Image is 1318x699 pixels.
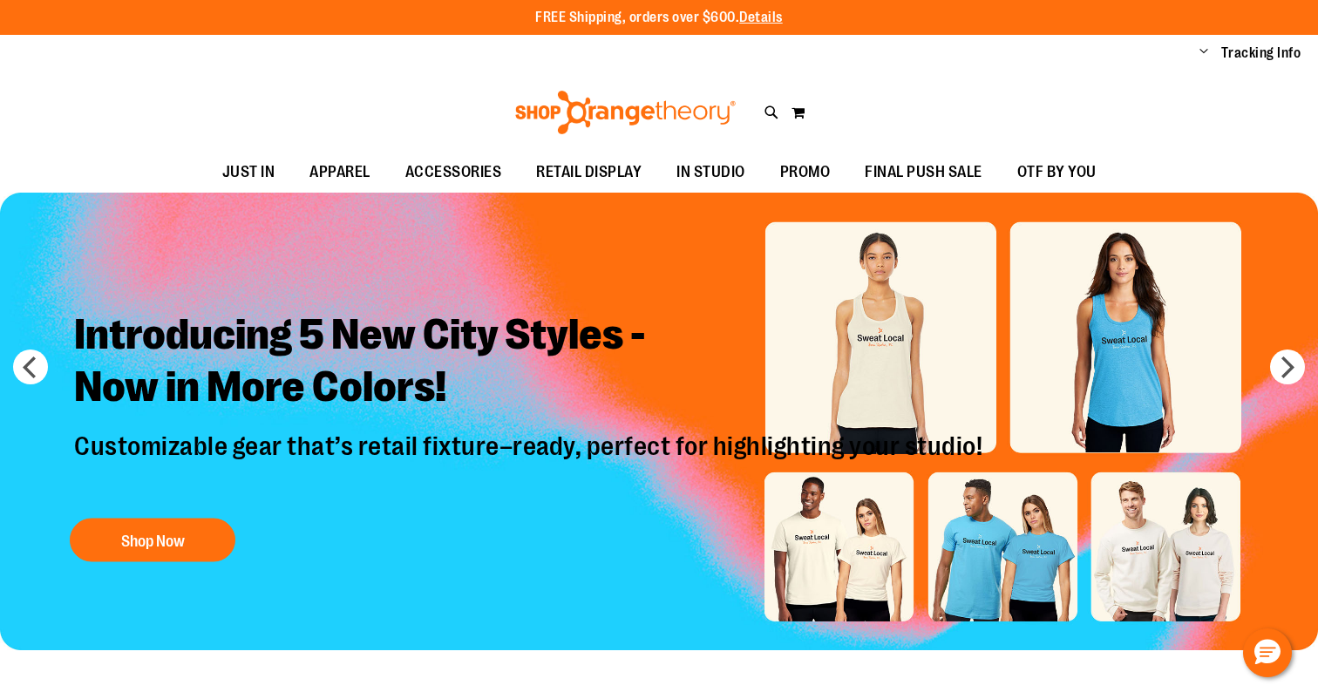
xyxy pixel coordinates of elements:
a: ACCESSORIES [388,153,520,193]
img: Shop Orangetheory [513,91,738,134]
button: Shop Now [70,518,235,561]
button: Hello, have a question? Let’s chat. [1243,628,1292,677]
a: IN STUDIO [659,153,763,193]
button: prev [13,349,48,384]
a: Tracking Info [1221,44,1301,63]
button: next [1270,349,1305,384]
p: FREE Shipping, orders over $600. [535,8,783,28]
p: Customizable gear that’s retail fixture–ready, perfect for highlighting your studio! [61,430,1000,500]
a: JUST IN [205,153,293,193]
a: RETAIL DISPLAY [519,153,659,193]
a: OTF BY YOU [1000,153,1114,193]
a: FINAL PUSH SALE [847,153,1000,193]
span: JUST IN [222,153,275,192]
h2: Introducing 5 New City Styles - Now in More Colors! [61,295,1000,430]
span: APPAREL [309,153,370,192]
a: PROMO [763,153,848,193]
a: Details [739,10,783,25]
a: APPAREL [292,153,388,193]
span: IN STUDIO [676,153,745,192]
span: ACCESSORIES [405,153,502,192]
span: RETAIL DISPLAY [536,153,642,192]
span: OTF BY YOU [1017,153,1097,192]
span: PROMO [780,153,831,192]
a: Introducing 5 New City Styles -Now in More Colors! Customizable gear that’s retail fixture–ready,... [61,295,1000,570]
span: FINAL PUSH SALE [865,153,982,192]
button: Account menu [1199,44,1208,62]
